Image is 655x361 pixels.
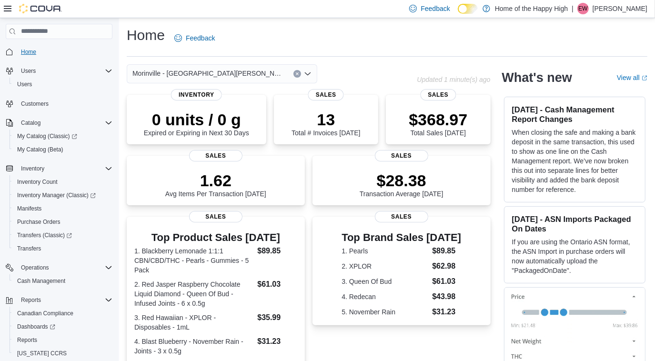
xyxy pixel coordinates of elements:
[13,321,112,332] span: Dashboards
[2,116,116,130] button: Catalog
[409,110,467,137] div: Total Sales [DATE]
[17,191,96,199] span: Inventory Manager (Classic)
[13,348,71,359] a: [US_STATE] CCRS
[134,337,253,356] dt: 4. Blast Blueberry - November Rain - Joints - 3 x 0.5g
[13,275,112,287] span: Cash Management
[13,348,112,359] span: Washington CCRS
[10,347,116,360] button: [US_STATE] CCRS
[13,216,64,228] a: Purchase Orders
[342,246,428,256] dt: 1. Pearls
[189,211,242,222] span: Sales
[21,296,41,304] span: Reports
[572,3,574,14] p: |
[17,231,72,239] span: Transfers (Classic)
[21,264,49,271] span: Operations
[617,74,647,81] a: View allExternal link
[2,261,116,274] button: Operations
[10,130,116,143] a: My Catalog (Classic)
[17,178,58,186] span: Inventory Count
[257,312,297,323] dd: $35.99
[17,205,41,212] span: Manifests
[10,274,116,288] button: Cash Management
[13,334,41,346] a: Reports
[13,144,67,155] a: My Catalog (Beta)
[13,79,112,90] span: Users
[512,105,637,124] h3: [DATE] - Cash Management Report Changes
[13,190,112,201] span: Inventory Manager (Classic)
[17,262,112,273] span: Operations
[257,279,297,290] dd: $61.03
[17,46,112,58] span: Home
[342,277,428,286] dt: 3. Queen Of Bud
[432,276,461,287] dd: $61.03
[171,89,222,100] span: Inventory
[21,67,36,75] span: Users
[342,307,428,317] dt: 5. November Rain
[432,261,461,272] dd: $62.98
[293,70,301,78] button: Clear input
[13,176,112,188] span: Inventory Count
[17,294,45,306] button: Reports
[2,293,116,307] button: Reports
[10,229,116,242] a: Transfers (Classic)
[144,110,249,137] div: Expired or Expiring in Next 30 Days
[432,306,461,318] dd: $31.23
[13,130,81,142] a: My Catalog (Classic)
[17,163,112,174] span: Inventory
[593,3,647,14] p: [PERSON_NAME]
[13,334,112,346] span: Reports
[13,308,77,319] a: Canadian Compliance
[375,150,428,161] span: Sales
[2,97,116,110] button: Customers
[308,89,344,100] span: Sales
[292,110,360,137] div: Total # Invoices [DATE]
[13,230,112,241] span: Transfers (Classic)
[17,98,52,110] a: Customers
[2,162,116,175] button: Inventory
[13,144,112,155] span: My Catalog (Beta)
[10,202,116,215] button: Manifests
[17,323,55,331] span: Dashboards
[342,232,461,243] h3: Top Brand Sales [DATE]
[17,336,37,344] span: Reports
[17,117,44,129] button: Catalog
[420,89,456,100] span: Sales
[304,70,312,78] button: Open list of options
[10,215,116,229] button: Purchase Orders
[21,100,49,108] span: Customers
[375,211,428,222] span: Sales
[13,243,45,254] a: Transfers
[13,230,76,241] a: Transfers (Classic)
[432,245,461,257] dd: $89.85
[13,321,59,332] a: Dashboards
[257,245,297,257] dd: $89.85
[13,203,45,214] a: Manifests
[17,163,48,174] button: Inventory
[165,171,266,198] div: Avg Items Per Transaction [DATE]
[17,80,32,88] span: Users
[2,64,116,78] button: Users
[360,171,443,190] p: $28.38
[10,78,116,91] button: Users
[17,46,40,58] a: Home
[17,65,112,77] span: Users
[10,320,116,333] a: Dashboards
[134,232,297,243] h3: Top Product Sales [DATE]
[10,307,116,320] button: Canadian Compliance
[17,310,73,317] span: Canadian Compliance
[13,243,112,254] span: Transfers
[10,189,116,202] a: Inventory Manager (Classic)
[17,98,112,110] span: Customers
[17,294,112,306] span: Reports
[21,119,40,127] span: Catalog
[642,75,647,81] svg: External link
[21,165,44,172] span: Inventory
[144,110,249,129] p: 0 units / 0 g
[13,275,69,287] a: Cash Management
[21,48,36,56] span: Home
[165,171,266,190] p: 1.62
[577,3,589,14] div: Erynn Watson
[502,70,572,85] h2: What's new
[13,308,112,319] span: Canadian Compliance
